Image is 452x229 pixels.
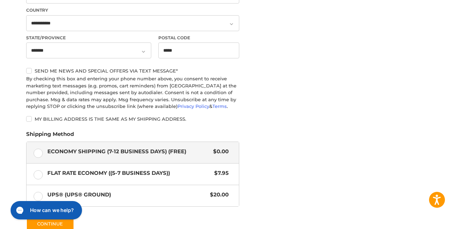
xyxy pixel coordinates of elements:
[206,191,229,199] span: $20.00
[26,68,239,74] label: Send me news and special offers via text message*
[26,130,74,142] legend: Shipping Method
[7,199,84,222] iframe: Gorgias live chat messenger
[47,148,210,156] span: Economy Shipping (7-12 Business Days) (Free)
[177,103,209,109] a: Privacy Policy
[26,75,239,110] div: By checking this box and entering your phone number above, you consent to receive marketing text ...
[394,210,452,229] iframe: Google Customer Reviews
[47,169,211,177] span: Flat Rate Economy ((5-7 Business Days))
[26,7,239,13] label: Country
[211,169,229,177] span: $7.95
[26,35,151,41] label: State/Province
[158,35,240,41] label: Postal Code
[210,148,229,156] span: $0.00
[47,191,207,199] span: UPS® (UPS® Ground)
[212,103,227,109] a: Terms
[26,116,239,122] label: My billing address is the same as my shipping address.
